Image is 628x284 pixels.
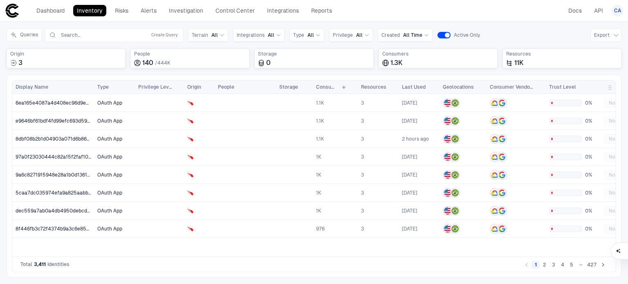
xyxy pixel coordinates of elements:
[137,5,160,16] a: Alerts
[97,136,122,142] span: OAuth App
[402,136,429,142] span: 2 hours ago
[451,117,459,125] img: BR
[498,117,506,125] div: Google
[254,49,373,68] div: Total storage locations where identities are stored
[402,100,417,106] div: 8/15/2025 20:49:42
[590,29,621,42] button: Export
[192,32,208,38] span: Terrain
[491,225,498,233] div: Google Cloud
[157,60,170,66] span: 444K
[361,226,364,232] span: 3
[165,5,207,16] a: Investigation
[263,5,303,16] a: Integrations
[590,5,607,16] a: API
[16,154,91,160] span: 97a0f23030444c82a15f2faf109f5f11
[316,136,324,142] span: 1.1K
[33,5,68,16] a: Dashboard
[266,59,271,67] span: 0
[211,32,218,38] span: All
[155,60,157,66] span: /
[16,84,48,90] span: Display Name
[451,135,459,143] img: BR
[218,84,234,90] span: People
[585,118,598,124] span: 0%
[134,51,246,57] span: People
[444,189,451,197] img: US
[361,154,364,160] span: 3
[498,207,506,215] div: Google
[16,172,91,178] span: 9a6c8271915948e28a1b0d13614eca09
[498,171,506,179] div: Google
[97,190,122,196] span: OAuth App
[212,5,258,16] a: Control Center
[390,59,403,67] span: 1.3K
[491,189,498,197] div: Google Cloud
[293,32,304,38] span: Type
[491,135,498,143] div: Google Cloud
[614,7,621,14] span: CA
[361,190,364,196] span: 3
[491,207,498,215] div: Google Cloud
[502,49,621,68] div: Total resources accessed or granted by identities
[16,100,91,106] span: 6ea165e4087a4d408ec96d9e30c539bf
[443,84,474,90] span: Geolocations
[444,135,451,143] img: US
[514,59,524,67] span: 11K
[187,84,201,90] span: Origin
[97,172,122,178] span: OAuth App
[279,84,298,90] span: Storage
[307,5,336,16] a: Reports
[541,261,549,269] button: Go to page 2
[16,190,91,196] span: 5caa7dc035974efa9a825aabb9dd73d4
[585,172,598,178] span: 0%
[490,84,534,90] span: Consumer Vendors
[402,208,417,214] span: [DATE]
[402,190,417,196] span: [DATE]
[451,153,459,161] img: BR
[402,154,417,160] div: 8/15/2025 20:49:44
[402,226,417,232] div: 8/15/2025 20:49:43
[316,154,321,160] span: 1K
[444,225,451,233] img: US
[498,135,506,143] div: Google
[612,5,623,16] button: CA
[34,261,46,268] span: 3,411
[454,32,480,38] span: Active Only
[451,99,459,107] img: BR
[316,172,321,178] span: 1K
[16,208,91,214] span: dec559a7ab0a4db4950debcdfd51622f
[10,51,122,57] span: Origin
[307,32,314,38] span: All
[444,153,451,161] img: US
[138,84,173,90] span: Privilege Level
[451,225,459,233] img: BR
[7,28,42,41] button: Queries
[549,261,558,269] button: Go to page 3
[402,100,417,106] span: [DATE]
[576,260,585,268] div: …
[356,32,363,38] span: All
[316,118,324,124] span: 1.1K
[402,190,417,196] div: 8/15/2025 20:49:45
[402,172,417,178] span: [DATE]
[585,208,598,214] span: 0%
[268,32,274,38] span: All
[97,226,122,232] span: OAuth App
[402,84,426,90] span: Last Used
[316,208,321,214] span: 1K
[18,59,22,67] span: 3
[402,154,417,160] span: [DATE]
[402,118,417,124] div: 8/15/2025 20:49:35
[402,208,417,214] div: 8/15/2025 20:49:34
[522,259,608,269] nav: pagination navigation
[498,99,506,107] div: Google
[130,49,249,68] div: Total employees associated with identities
[379,49,498,68] div: Total consumers using identities
[532,261,540,269] button: page 1
[565,5,585,16] a: Docs
[97,84,109,90] span: Type
[402,136,429,142] div: 8/20/2025 14:23:29
[382,51,494,57] span: Consumers
[316,100,324,106] span: 1.1K
[150,30,179,40] button: Create Query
